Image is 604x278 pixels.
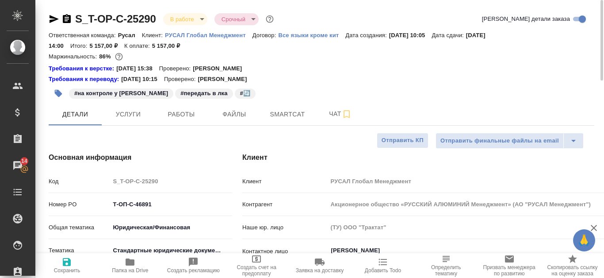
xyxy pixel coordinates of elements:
[49,152,207,163] h4: Основная информация
[482,15,570,23] span: [PERSON_NAME] детали заказа
[168,15,197,23] button: В работе
[110,243,232,258] div: Стандартные юридические документы, договоры, уставы
[296,267,344,274] span: Заявка на доставку
[240,89,250,98] p: #🔄️
[193,64,248,73] p: [PERSON_NAME]
[152,42,187,49] p: 5 157,00 ₽
[345,32,389,39] p: Дата создания:
[225,253,288,278] button: Создать счет на предоплату
[436,133,564,149] button: Отправить финальные файлы на email
[252,32,279,39] p: Договор:
[377,133,428,148] button: Отправить КП
[230,264,283,277] span: Создать счет на предоплату
[165,32,252,39] p: РУСАЛ Глобал Менеджмент
[174,89,233,97] span: передать в лка
[142,32,165,39] p: Клиент:
[68,89,174,97] span: на контроле у Исаева
[113,51,125,62] button: 611.20 RUB;
[242,200,328,209] p: Контрагент
[118,32,142,39] p: Русал
[49,64,116,73] a: Требования к верстке:
[214,13,259,25] div: В работе
[389,32,432,39] p: [DATE] 10:05
[242,247,328,256] p: Контактное лицо
[49,14,59,24] button: Скопировать ссылку для ЯМессенджера
[242,177,328,186] p: Клиент
[278,31,345,39] a: Все языки кроме кит
[541,253,604,278] button: Скопировать ссылку на оценку заказа
[110,175,232,188] input: Пустое поле
[420,264,472,277] span: Определить тематику
[160,109,203,120] span: Работы
[99,53,113,60] p: 86%
[49,75,121,84] div: Нажми, чтобы открыть папку с инструкцией
[121,75,164,84] p: [DATE] 10:15
[573,229,595,251] button: 🙏
[351,253,414,278] button: Добавить Todo
[61,14,72,24] button: Скопировать ссылку
[365,267,401,274] span: Добавить Todo
[49,223,110,232] p: Общая тематика
[49,64,116,73] div: Нажми, чтобы открыть папку с инструкцией
[2,154,33,177] a: 14
[341,109,352,120] svg: Подписаться
[432,32,466,39] p: Дата сдачи:
[110,198,232,211] input: ✎ Введи что-нибудь
[219,15,248,23] button: Срочный
[162,253,225,278] button: Создать рекламацию
[74,89,168,98] p: #на контроле у [PERSON_NAME]
[165,31,252,39] a: РУСАЛ Глобал Менеджмент
[54,109,96,120] span: Детали
[49,84,68,103] button: Добавить тэг
[478,253,541,278] button: Призвать менеджера по развитию
[164,75,198,84] p: Проверено:
[49,200,110,209] p: Номер PO
[116,64,159,73] p: [DATE] 15:38
[242,223,328,232] p: Наше юр. лицо
[546,264,599,277] span: Скопировать ссылку на оценку заказа
[414,253,478,278] button: Определить тематику
[89,42,124,49] p: 5 157,00 ₽
[163,13,207,25] div: В работе
[483,264,535,277] span: Призвать менеджера по развитию
[288,253,352,278] button: Заявка на доставку
[99,253,162,278] button: Папка на Drive
[278,32,345,39] p: Все языки кроме кит
[180,89,227,98] p: #передать в лка
[112,267,148,274] span: Папка на Drive
[382,135,424,146] span: Отправить КП
[159,64,193,73] p: Проверено:
[266,109,309,120] span: Smartcat
[440,136,559,146] span: Отправить финальные файлы на email
[16,157,33,166] span: 14
[107,109,149,120] span: Услуги
[110,220,232,235] div: Юридическая/Финансовая
[264,13,275,25] button: Доп статусы указывают на важность/срочность заказа
[577,231,592,250] span: 🙏
[49,53,99,60] p: Маржинальность:
[213,109,256,120] span: Файлы
[167,267,220,274] span: Создать рекламацию
[54,267,80,274] span: Сохранить
[49,246,110,255] p: Тематика
[49,177,110,186] p: Код
[70,42,89,49] p: Итого:
[436,133,584,149] div: split button
[242,152,594,163] h4: Клиент
[49,32,118,39] p: Ответственная команда:
[124,42,152,49] p: К оплате:
[35,253,99,278] button: Сохранить
[75,13,156,25] a: S_T-OP-C-25290
[234,89,256,97] span: 🔄️
[198,75,253,84] p: [PERSON_NAME]
[49,75,121,84] a: Требования к переводу:
[319,108,362,120] span: Чат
